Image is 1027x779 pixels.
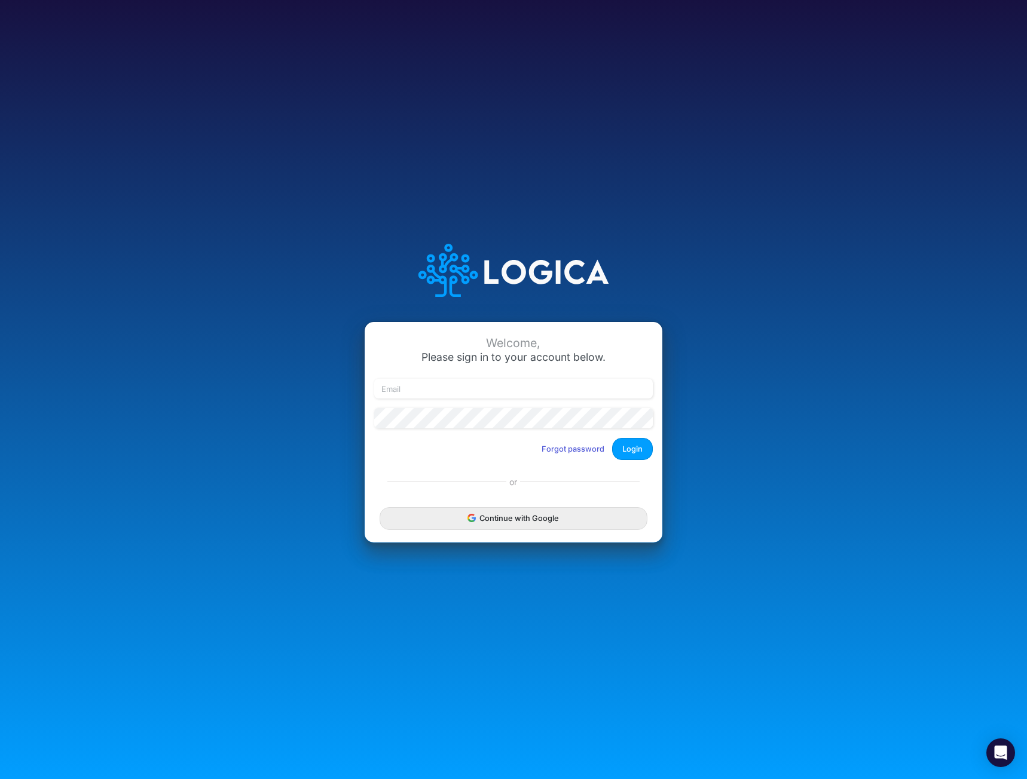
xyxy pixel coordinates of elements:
[374,379,653,399] input: Email
[421,351,606,363] span: Please sign in to your account below.
[380,507,647,529] button: Continue with Google
[612,438,653,460] button: Login
[986,738,1015,767] div: Open Intercom Messenger
[534,439,612,459] button: Forgot password
[374,336,653,350] div: Welcome,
